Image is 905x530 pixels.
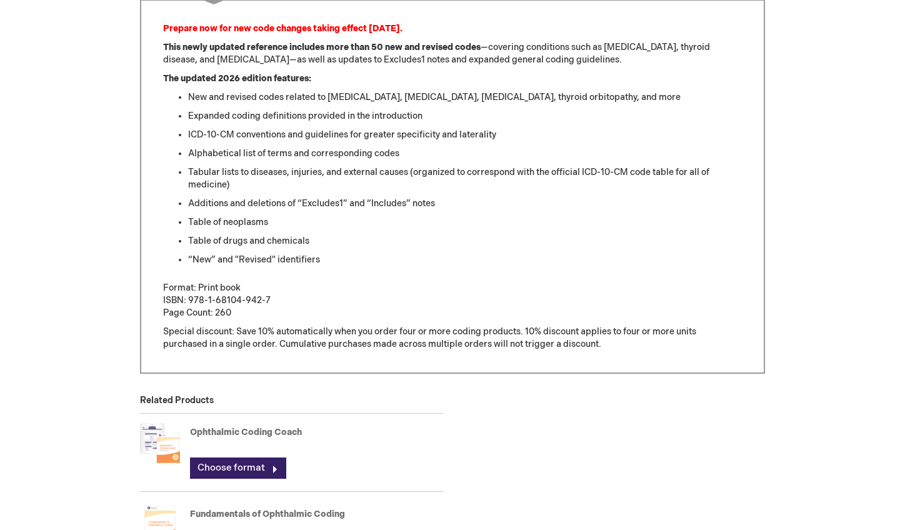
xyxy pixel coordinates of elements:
[140,395,214,406] strong: Related Products
[163,41,742,66] p: —covering conditions such as [MEDICAL_DATA], thyroid disease, and [MEDICAL_DATA]—as well as updat...
[188,110,742,122] li: Expanded coding definitions provided in the introduction
[163,282,742,319] p: Format: Print book ISBN: 978-1-68104-942-7 Page Count: 260
[163,42,481,52] strong: This newly updated reference includes more than 50 new and revised codes
[188,216,742,229] li: Table of neoplasms
[163,73,311,84] strong: The updated 2026 edition features:
[190,457,286,479] a: Choose format
[188,254,742,266] li: “New” and "Revised" identifiers
[188,166,742,191] li: Tabular lists to diseases, injuries, and external causes (organized to correspond with the offici...
[188,235,742,247] li: Table of drugs and chemicals
[163,326,742,351] p: Special discount: Save 10% automatically when you order four or more coding products. 10% discoun...
[190,509,345,519] a: Fundamentals of Ophthalmic Coding
[140,418,180,468] img: Ophthalmic Coding Coach
[163,23,402,34] strong: Prepare now for new code changes taking effect [DATE].
[188,129,742,141] li: ICD-10-CM conventions and guidelines for greater specificity and laterality
[188,197,742,210] li: Additions and deletions of “Excludes1” and “Includes” notes
[188,147,742,160] li: Alphabetical list of terms and corresponding codes
[190,427,302,437] a: Ophthalmic Coding Coach
[188,91,742,104] li: New and revised codes related to [MEDICAL_DATA], [MEDICAL_DATA], [MEDICAL_DATA], thyroid orbitopa...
